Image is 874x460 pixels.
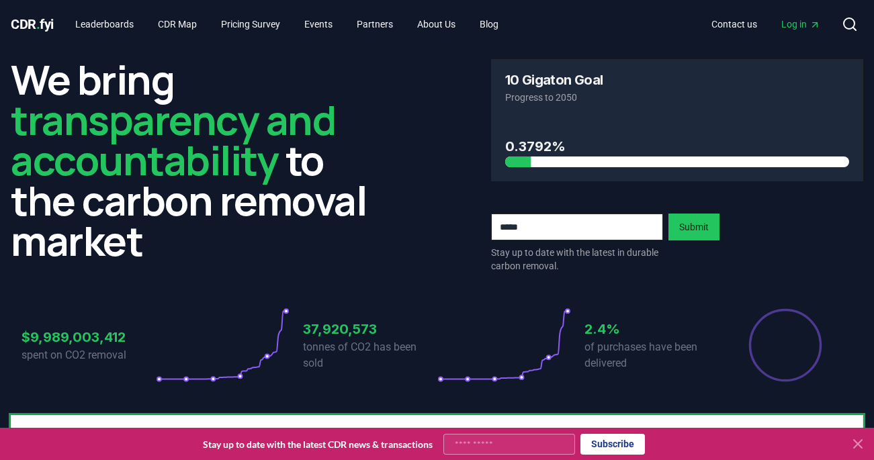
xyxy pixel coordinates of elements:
[505,136,850,156] h3: 0.3792%
[294,12,343,36] a: Events
[147,12,208,36] a: CDR Map
[11,16,54,32] span: CDR fyi
[303,339,437,371] p: tonnes of CO2 has been sold
[346,12,404,36] a: Partners
[36,16,40,32] span: .
[701,12,768,36] a: Contact us
[668,214,719,240] button: Submit
[505,73,603,87] h3: 10 Gigaton Goal
[584,319,719,339] h3: 2.4%
[771,12,831,36] a: Log in
[303,319,437,339] h3: 37,920,573
[584,339,719,371] p: of purchases have been delivered
[701,12,831,36] nav: Main
[748,308,823,383] div: Percentage of sales delivered
[11,59,384,261] h2: We bring to the carbon removal market
[21,347,156,363] p: spent on CO2 removal
[406,12,466,36] a: About Us
[11,15,54,34] a: CDR.fyi
[469,12,509,36] a: Blog
[781,17,820,31] span: Log in
[64,12,509,36] nav: Main
[210,12,291,36] a: Pricing Survey
[64,12,144,36] a: Leaderboards
[21,327,156,347] h3: $9,989,003,412
[505,91,850,104] p: Progress to 2050
[11,92,335,187] span: transparency and accountability
[491,246,663,273] p: Stay up to date with the latest in durable carbon removal.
